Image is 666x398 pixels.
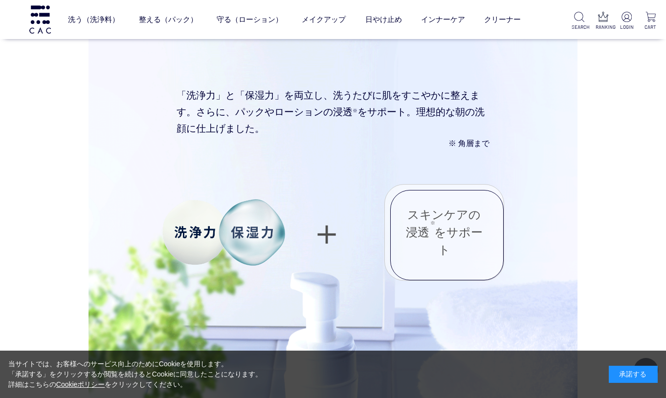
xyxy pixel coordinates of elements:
[365,6,402,33] a: 日やけ止め
[643,12,658,31] a: CART
[56,380,105,388] a: Cookieポリシー
[177,137,489,150] p: 角層まで
[596,12,611,31] a: RANKING
[421,6,465,33] a: インナーケア
[309,206,344,259] span: ＋
[643,23,658,31] p: CART
[619,23,634,31] p: LOGIN
[619,12,634,31] a: LOGIN
[596,23,611,31] p: RANKING
[484,6,521,33] a: クリーナー
[137,72,529,165] div: 「洗浄力」と「保湿力」を両立し、洗うたびに肌をすこやかに整えます。さらに、パックやローションの浸透 をサポート。理想的な朝の洗顔に仕上げました。
[8,359,263,390] div: 当サイトでは、お客様へのサービス向上のためにCookieを使用します。 「承諾する」をクリックするか閲覧を続けるとCookieに同意したことになります。 詳細はこちらの をクリックしてください。
[609,366,658,383] div: 承諾する
[302,6,346,33] a: メイクアップ
[139,6,198,33] a: 整える（パック）
[572,23,587,31] p: SEARCH
[572,12,587,31] a: SEARCH
[353,108,357,113] span: ※
[28,5,52,33] img: logo
[217,6,283,33] a: 守る（ローション）
[384,184,504,281] div: スキンケアの浸透 をサポート
[162,199,285,266] img: 洗浄力・保湿力
[68,6,119,33] a: 洗う（洗浄料）
[448,139,456,147] span: ※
